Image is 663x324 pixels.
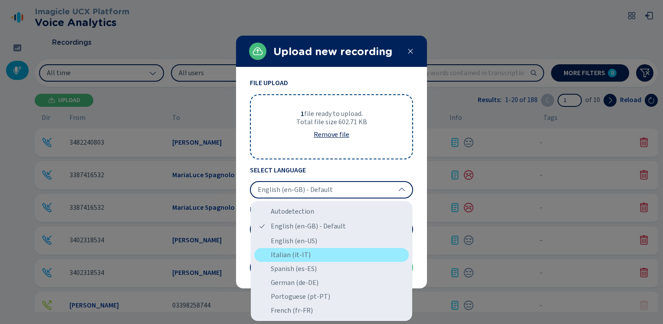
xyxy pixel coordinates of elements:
svg: close [407,48,414,55]
span: English (en-GB) - Default [258,185,333,194]
svg: chevron-up [398,186,405,193]
div: English (en-GB) - Default [254,218,409,234]
h2: Upload new recording [273,46,400,58]
div: Spanish (es-ES) [254,262,409,276]
span: Remove file [314,131,349,138]
div: Autodetection [254,205,409,218]
div: German (de-DE) [254,276,409,290]
button: Cancel [250,259,330,276]
span: File Upload [250,79,413,87]
div: Portoguese (pt-PT) [254,290,409,304]
div: Italian (it-IT) [254,248,409,262]
div: French (fr-FR) [254,304,409,317]
span: Max Number of Speakers [250,205,413,213]
button: Remove file [307,126,356,143]
div: English (en-US) [254,234,409,248]
span: Select Language [250,166,413,174]
svg: tick [259,223,266,230]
